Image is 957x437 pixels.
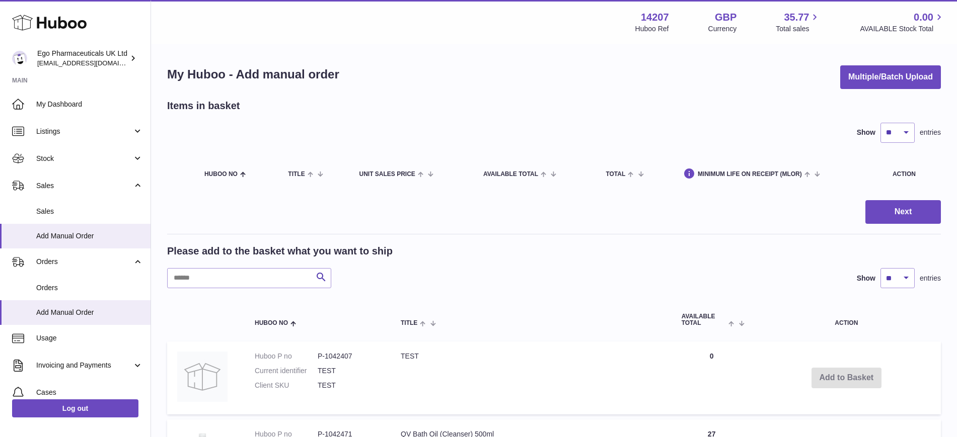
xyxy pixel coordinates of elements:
img: TEST [177,352,228,402]
dt: Current identifier [255,366,318,376]
span: Listings [36,127,132,136]
label: Show [857,274,875,283]
button: Multiple/Batch Upload [840,65,941,89]
span: AVAILABLE Total [682,313,726,326]
span: [EMAIL_ADDRESS][DOMAIN_NAME] [37,59,148,67]
img: internalAdmin-14207@internal.huboo.com [12,51,27,66]
h1: My Huboo - Add manual order [167,66,339,82]
span: Orders [36,283,143,293]
span: AVAILABLE Total [483,171,538,178]
span: Title [288,171,305,178]
span: 35.77 [784,11,809,24]
span: Minimum Life On Receipt (MLOR) [698,171,802,178]
td: TEST [391,341,672,414]
span: entries [920,274,941,283]
span: Total [606,171,625,178]
button: Next [865,200,941,224]
a: 0.00 AVAILABLE Stock Total [860,11,945,34]
span: Invoicing and Payments [36,361,132,370]
label: Show [857,128,875,137]
span: AVAILABLE Stock Total [860,24,945,34]
span: Huboo no [255,320,288,326]
span: Orders [36,257,132,267]
h2: Please add to the basket what you want to ship [167,244,393,258]
span: Cases [36,388,143,397]
span: 0.00 [914,11,933,24]
dd: TEST [318,366,381,376]
span: Total sales [776,24,821,34]
span: Usage [36,333,143,343]
a: 35.77 Total sales [776,11,821,34]
span: Sales [36,181,132,191]
div: Action [893,171,931,178]
div: Currency [708,24,737,34]
div: Huboo Ref [635,24,669,34]
span: Unit Sales Price [359,171,415,178]
dt: Huboo P no [255,352,318,361]
h2: Items in basket [167,99,240,113]
strong: GBP [715,11,737,24]
span: My Dashboard [36,100,143,109]
dd: TEST [318,381,381,390]
strong: 14207 [641,11,669,24]
div: Ego Pharmaceuticals UK Ltd [37,49,128,68]
span: Title [401,320,417,326]
span: Add Manual Order [36,231,143,241]
a: Log out [12,399,138,417]
span: entries [920,128,941,137]
td: 0 [672,341,752,414]
dt: Client SKU [255,381,318,390]
span: Sales [36,207,143,216]
span: Stock [36,154,132,163]
span: Add Manual Order [36,308,143,317]
dd: P-1042407 [318,352,381,361]
span: Huboo no [204,171,238,178]
th: Action [752,303,941,336]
